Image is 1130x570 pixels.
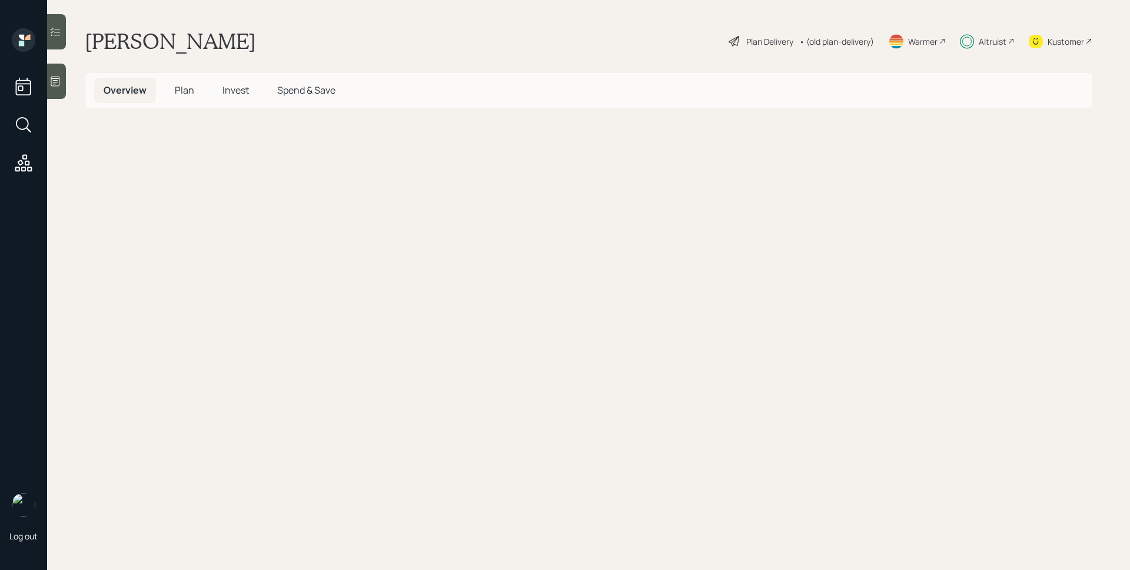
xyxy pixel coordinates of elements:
div: Plan Delivery [746,35,793,48]
span: Spend & Save [277,84,335,97]
span: Invest [222,84,249,97]
img: james-distasi-headshot.png [12,493,35,516]
div: • (old plan-delivery) [799,35,874,48]
div: Kustomer [1048,35,1084,48]
h1: [PERSON_NAME] [85,28,256,54]
div: Log out [9,531,38,542]
div: Warmer [908,35,938,48]
span: Overview [104,84,147,97]
div: Altruist [979,35,1006,48]
span: Plan [175,84,194,97]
